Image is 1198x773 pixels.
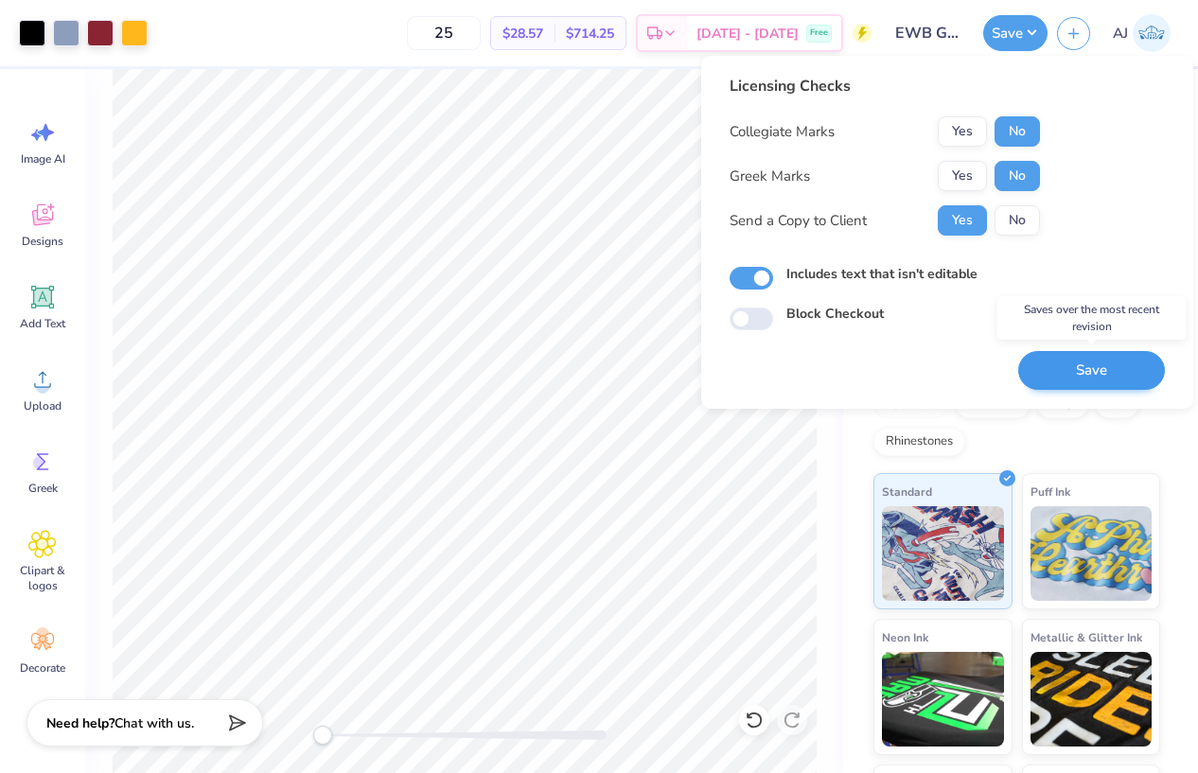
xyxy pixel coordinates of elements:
[407,16,481,50] input: – –
[696,24,799,44] span: [DATE] - [DATE]
[938,205,987,236] button: Yes
[882,506,1004,601] img: Standard
[730,166,810,187] div: Greek Marks
[1031,652,1153,747] img: Metallic & Glitter Ink
[20,660,65,676] span: Decorate
[786,264,978,284] label: Includes text that isn't editable
[1031,627,1142,647] span: Metallic & Glitter Ink
[20,316,65,331] span: Add Text
[1031,506,1153,601] img: Puff Ink
[995,205,1040,236] button: No
[566,24,614,44] span: $714.25
[21,151,65,167] span: Image AI
[995,161,1040,191] button: No
[730,210,867,232] div: Send a Copy to Client
[997,296,1187,340] div: Saves over the most recent revision
[22,234,63,249] span: Designs
[1113,23,1128,44] span: AJ
[882,482,932,501] span: Standard
[115,714,194,732] span: Chat with us.
[1031,482,1070,501] span: Puff Ink
[28,481,58,496] span: Greek
[938,116,987,147] button: Yes
[730,121,835,143] div: Collegiate Marks
[24,398,62,413] span: Upload
[810,26,828,40] span: Free
[11,563,74,593] span: Clipart & logos
[786,304,884,324] label: Block Checkout
[873,428,965,456] div: Rhinestones
[938,161,987,191] button: Yes
[882,627,928,647] span: Neon Ink
[995,116,1040,147] button: No
[502,24,543,44] span: $28.57
[882,652,1004,747] img: Neon Ink
[1018,351,1165,390] button: Save
[1104,14,1179,52] a: AJ
[730,75,1040,97] div: Licensing Checks
[1133,14,1171,52] img: Armiel John Calzada
[983,15,1048,51] button: Save
[46,714,115,732] strong: Need help?
[881,14,974,52] input: Untitled Design
[313,726,332,745] div: Accessibility label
